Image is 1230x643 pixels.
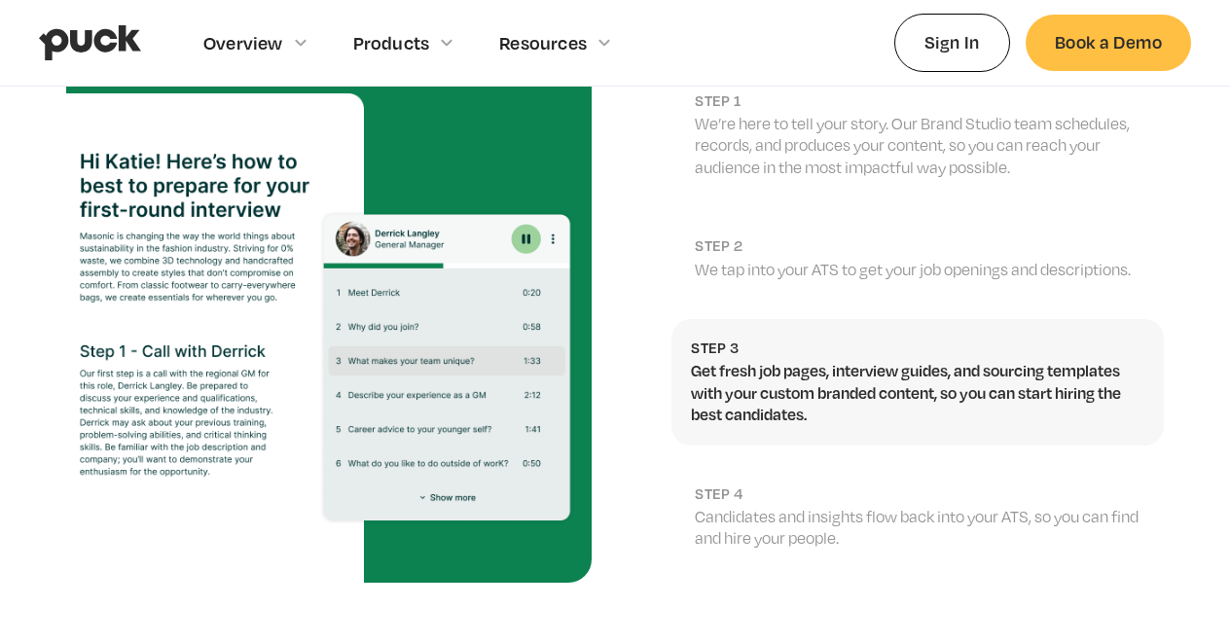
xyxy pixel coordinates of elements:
h2: step 2 [695,236,1144,255]
h2: step 4 [695,484,1144,503]
div: Resources [499,32,587,54]
div: Overview [203,32,283,54]
a: Sign In [894,14,1010,71]
p: Candidates and insights flow back into your ATS, so you can find and hire your people. [695,506,1144,550]
a: Book a Demo [1026,15,1191,70]
h2: Step 1 [695,91,1144,110]
div: Products [353,32,430,54]
p: Get fresh job pages, interview guides, and sourcing templates with your custom branded content, s... [691,360,1144,425]
p: We’re here to tell your story. Our Brand Studio team schedules, records, and produces your conten... [695,113,1144,178]
p: We tap into your ATS to get your job openings and descriptions. [695,259,1144,280]
h2: step 3 [691,339,1144,357]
